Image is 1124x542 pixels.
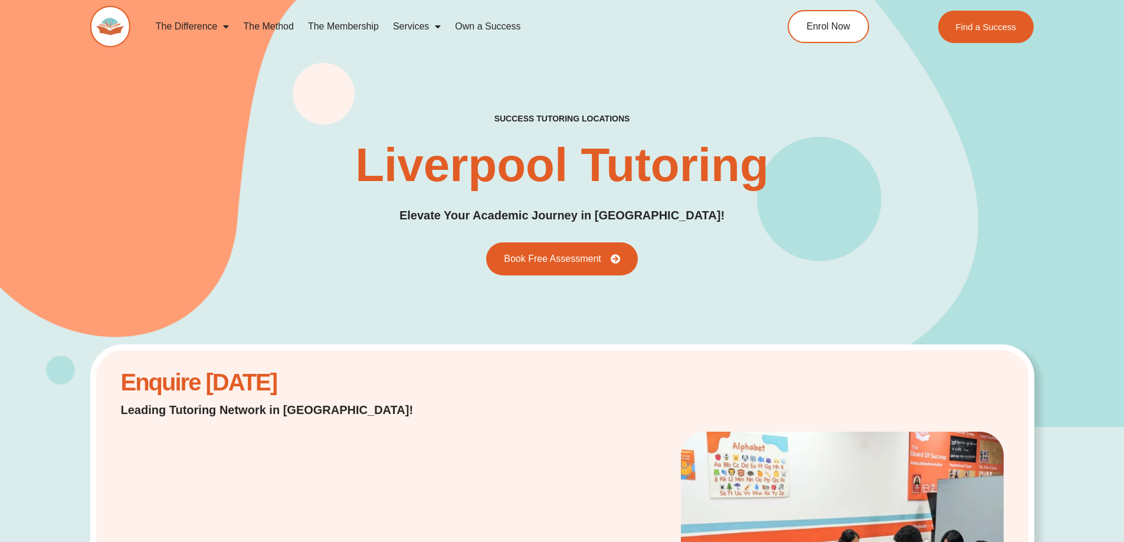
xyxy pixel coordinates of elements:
a: Book Free Assessment [486,242,638,275]
a: Own a Success [448,13,527,40]
a: The Difference [149,13,237,40]
p: Leading Tutoring Network in [GEOGRAPHIC_DATA]! [121,402,444,418]
a: The Method [236,13,300,40]
a: Services [386,13,448,40]
a: Find a Success [938,11,1034,43]
h2: Enquire [DATE] [121,375,444,390]
h1: Liverpool Tutoring [355,142,769,189]
p: Elevate Your Academic Journey in [GEOGRAPHIC_DATA]! [399,206,725,225]
a: Enrol Now [788,10,869,43]
nav: Menu [149,13,734,40]
span: Find a Success [956,22,1017,31]
span: Enrol Now [807,22,850,31]
span: Book Free Assessment [504,254,601,264]
a: The Membership [301,13,386,40]
h2: success tutoring locations [494,113,630,124]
